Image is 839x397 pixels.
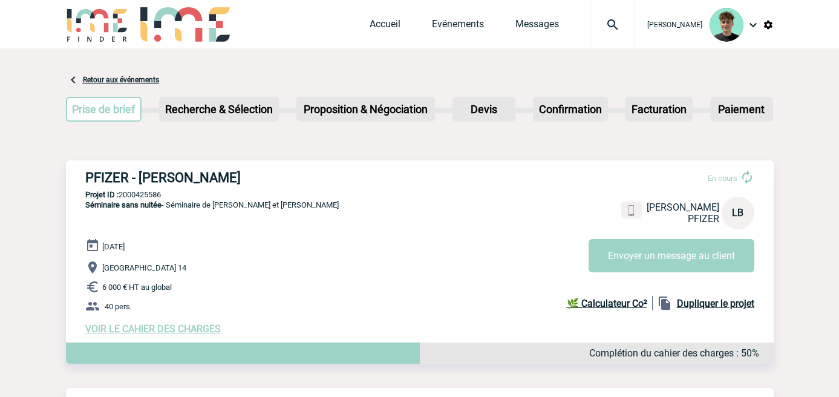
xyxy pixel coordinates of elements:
img: file_copy-black-24dp.png [658,296,672,310]
a: Evénements [432,18,484,35]
p: Recherche & Sélection [160,98,278,120]
span: - Séminaire de [PERSON_NAME] et [PERSON_NAME] [85,200,339,209]
h3: PFIZER - [PERSON_NAME] [85,170,448,185]
img: IME-Finder [66,7,129,42]
b: Dupliquer le projet [677,298,754,309]
span: [DATE] [102,242,125,251]
a: Accueil [370,18,400,35]
span: [PERSON_NAME] [647,21,702,29]
p: 2000425586 [66,190,774,199]
span: [GEOGRAPHIC_DATA] 14 [102,263,186,272]
img: 131612-0.png [710,8,743,42]
span: [PERSON_NAME] [647,202,719,213]
p: Facturation [627,98,691,120]
span: 6 000 € HT au global [102,283,172,292]
p: Proposition & Négociation [298,98,434,120]
button: Envoyer un message au client [589,239,754,272]
a: VOIR LE CAHIER DES CHARGES [85,323,221,335]
a: 🌿 Calculateur Co² [567,296,653,310]
span: LB [732,207,743,218]
img: portable.png [626,205,637,216]
a: Retour aux événements [83,76,159,84]
b: 🌿 Calculateur Co² [567,298,647,309]
b: Projet ID : [85,190,119,199]
p: Devis [454,98,514,120]
p: Confirmation [534,98,607,120]
a: Messages [515,18,559,35]
span: PFIZER [688,213,719,225]
span: En cours [708,174,737,183]
p: Prise de brief [67,98,141,120]
p: Paiement [711,98,772,120]
span: 40 pers. [105,302,132,311]
span: Séminaire sans nuitée [85,200,162,209]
